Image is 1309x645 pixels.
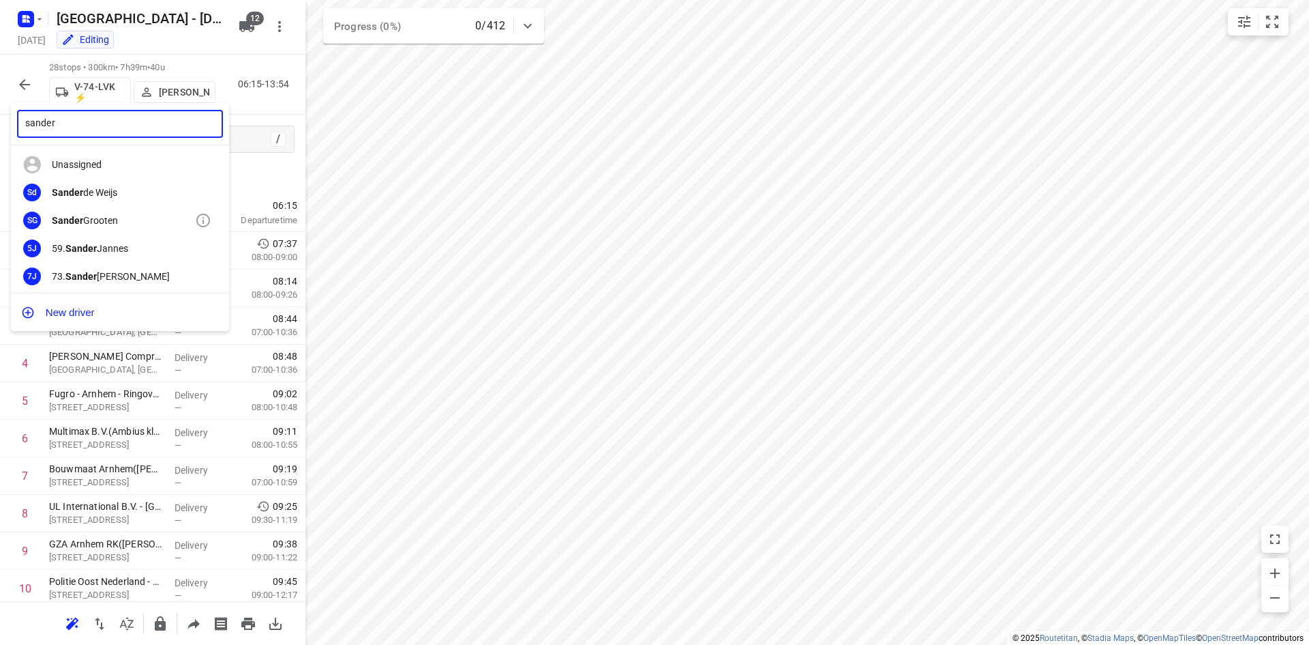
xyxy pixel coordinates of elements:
button: New driver [11,299,229,326]
div: 7J [23,268,41,285]
div: 7J73.Sander[PERSON_NAME] [11,262,229,290]
div: SvSander[PERSON_NAME] [11,290,229,318]
div: Unassigned [52,159,195,170]
div: SdSanderde Weijs [11,179,229,207]
div: Unassigned [11,151,229,179]
div: 73. [PERSON_NAME] [52,271,195,282]
div: Grooten [52,215,195,226]
div: 5J59.SanderJannes [11,234,229,262]
div: 59. Jannes [52,243,195,254]
input: Assign to... [17,110,223,138]
b: Sander [65,243,97,254]
b: Sander [65,271,97,282]
b: Sander [52,215,83,226]
div: de Weijs [52,187,195,198]
div: Sd [23,184,41,201]
div: SGSanderGrooten [11,206,229,234]
div: SG [23,212,41,229]
div: 5J [23,240,41,257]
b: Sander [52,187,83,198]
